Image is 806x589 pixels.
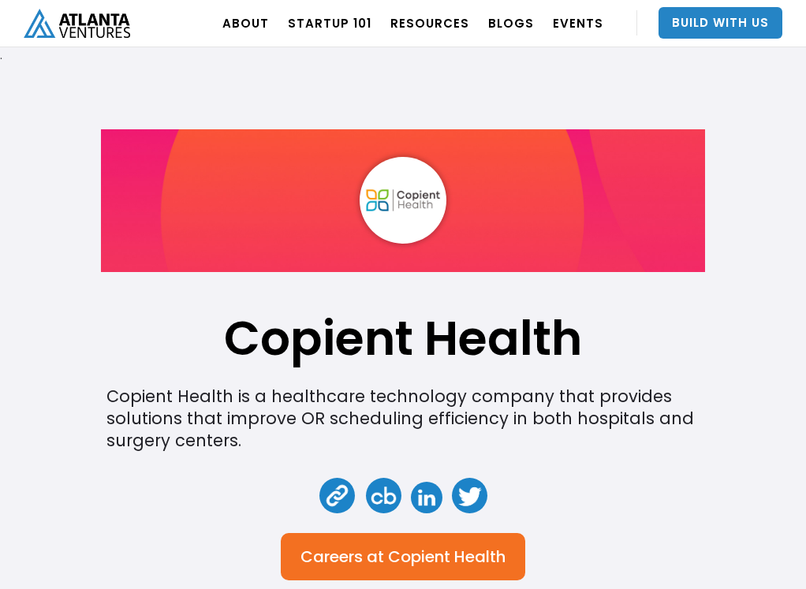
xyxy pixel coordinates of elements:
div: Careers at [300,549,384,565]
a: ABOUT [222,1,269,45]
h1: Copient Health [224,319,582,358]
a: Build With Us [659,7,782,39]
a: RESOURCES [390,1,469,45]
div: Copient Health is a healthcare technology company that provides solutions that improve OR schedul... [106,386,699,452]
a: Startup 101 [288,1,371,45]
a: EVENTS [553,1,603,45]
a: BLOGS [488,1,534,45]
a: Careers atCopient Health [281,533,525,580]
div: Copient Health [388,549,506,565]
